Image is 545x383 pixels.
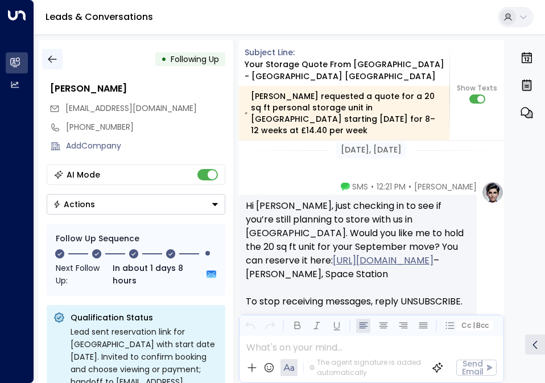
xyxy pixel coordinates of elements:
[245,90,443,136] div: [PERSON_NAME] requested a quote for a 20 sq ft personal storage unit in [GEOGRAPHIC_DATA] startin...
[66,121,225,133] div: [PHONE_NUMBER]
[161,49,167,69] div: •
[46,10,153,23] a: Leads & Conversations
[112,262,205,287] span: In about 1 days 8 hours
[377,181,406,192] span: 12:21 PM
[47,194,225,215] button: Actions
[336,142,406,158] div: [DATE], [DATE]
[461,322,489,330] span: Cc Bcc
[352,181,368,192] span: SMS
[481,181,504,204] img: profile-logo.png
[246,199,470,308] div: Hi [PERSON_NAME], just checking in to see if you’re still planning to store with us in [GEOGRAPHI...
[371,181,374,192] span: •
[65,102,197,114] span: [EMAIL_ADDRESS][DOMAIN_NAME]
[457,320,493,331] button: Cc|Bcc
[414,181,477,192] span: [PERSON_NAME]
[243,319,257,333] button: Undo
[56,262,216,287] div: Next Follow Up:
[171,53,219,65] span: Following Up
[56,233,216,245] div: Follow Up Sequence
[263,319,277,333] button: Redo
[67,169,100,180] div: AI Mode
[245,59,450,83] div: Your storage quote from [GEOGRAPHIC_DATA] - [GEOGRAPHIC_DATA] [GEOGRAPHIC_DATA]
[66,140,225,152] div: AddCompany
[472,322,474,330] span: |
[245,47,295,58] span: Subject Line:
[309,357,423,378] div: The agent signature is added automatically
[457,83,497,93] span: Show Texts
[71,312,218,323] p: Qualification Status
[65,102,197,114] span: markandsamevans@hotmail.com
[333,254,433,267] a: [URL][DOMAIN_NAME]
[50,82,225,96] div: [PERSON_NAME]
[408,181,411,192] span: •
[53,199,95,209] div: Actions
[47,194,225,215] div: Button group with a nested menu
